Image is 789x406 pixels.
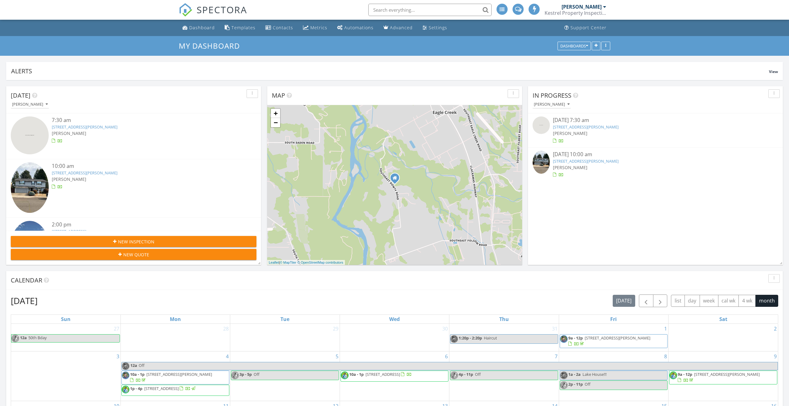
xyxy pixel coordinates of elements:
a: Metrics [300,22,330,34]
a: Support Center [562,22,609,34]
span: Lake House!!! [583,371,607,377]
span: [PERSON_NAME] [52,130,86,136]
td: Go to July 29, 2025 [230,324,340,351]
span: 1:20p - 2:20p [459,335,482,341]
span: [DATE] [11,91,31,99]
span: 12a [20,335,27,342]
div: Alerts [11,67,769,75]
div: [PERSON_NAME] [12,102,48,107]
a: [DATE] 10:00 am [STREET_ADDRESS][PERSON_NAME] [PERSON_NAME] [533,151,778,178]
a: 10a - 1p [STREET_ADDRESS][PERSON_NAME] [130,371,212,383]
button: [DATE] [613,295,635,307]
span: New Quote [123,251,149,258]
a: 9a - 12p [STREET_ADDRESS][PERSON_NAME] [568,335,650,347]
span: In Progress [533,91,571,99]
td: Go to August 1, 2025 [559,324,668,351]
button: Dashboards [558,42,591,50]
a: My Dashboard [179,41,245,51]
span: SPECTORA [197,3,247,16]
td: Go to July 30, 2025 [340,324,449,351]
span: View [769,69,778,74]
span: 1p - 4p [130,386,142,391]
img: 9330932%2Fcover_photos%2FXsRE2jBw5rnHYS8dogYO%2Fsmall.jpg [11,221,49,271]
td: Go to August 2, 2025 [668,324,778,351]
a: Go to August 1, 2025 [663,324,668,334]
button: day [685,295,700,307]
a: 2:00 pm [STREET_ADDRESS] [PERSON_NAME] [11,221,256,273]
div: Templates [231,25,256,30]
button: [PERSON_NAME] [533,100,571,109]
div: [PERSON_NAME] [534,102,570,107]
a: Go to August 5, 2025 [334,351,340,361]
a: Go to August 7, 2025 [554,351,559,361]
a: Go to August 4, 2025 [225,351,230,361]
img: evan_kestrel_profile_pic2.jpg [450,371,458,379]
img: evan_kestrel_profile_pic2.jpg [341,371,349,379]
a: 10a - 1p [STREET_ADDRESS] [341,371,448,382]
span: 1a - 2a [568,371,581,377]
img: 50c1566a69034aaaa35d0b34dadff4d9.jpeg [560,371,568,379]
a: © OpenStreetMap contributors [297,261,343,264]
a: [STREET_ADDRESS][PERSON_NAME] [553,124,619,130]
a: [STREET_ADDRESS][PERSON_NAME] [52,170,117,176]
a: Go to July 29, 2025 [332,324,340,334]
img: 50c1566a69034aaaa35d0b34dadff4d9.jpeg [560,335,568,343]
div: [PERSON_NAME] [562,4,602,10]
td: Go to July 31, 2025 [449,324,559,351]
a: 10:00 am [STREET_ADDRESS][PERSON_NAME] [PERSON_NAME] [11,162,256,214]
a: 1p - 4p [STREET_ADDRESS] [130,386,196,391]
a: Zoom out [271,118,280,127]
a: Friday [609,315,618,323]
input: Search everything... [368,4,492,16]
a: Zoom in [271,109,280,118]
button: Previous month [639,294,653,307]
img: 50c1566a69034aaaa35d0b34dadff4d9.jpeg [450,335,458,343]
a: 7:30 am [STREET_ADDRESS][PERSON_NAME] [PERSON_NAME] [11,116,256,156]
a: Contacts [263,22,296,34]
span: Off [475,371,481,377]
button: New Inspection [11,236,256,247]
img: 9357476%2Fcover_photos%2FD7Jtzhr2eBVFRKawjjPW%2Fsmall.jpg [533,151,550,174]
a: Templates [222,22,258,34]
td: Go to August 6, 2025 [340,351,449,401]
a: Saturday [718,315,729,323]
div: Contacts [273,25,293,30]
a: Settings [420,22,450,34]
span: [STREET_ADDRESS][PERSON_NAME] [694,371,760,377]
a: 9a - 12p [STREET_ADDRESS][PERSON_NAME] [669,371,777,384]
a: © MapTiler [280,261,296,264]
span: 3p - 5p [239,371,252,377]
a: Go to August 6, 2025 [444,351,449,361]
div: [DATE] 7:30 am [553,116,758,124]
a: Tuesday [279,315,291,323]
a: Advanced [381,22,415,34]
span: Off [139,363,145,368]
h2: [DATE] [11,294,38,307]
div: Dashboard [189,25,215,30]
span: [PERSON_NAME] [52,176,86,182]
span: [STREET_ADDRESS][PERSON_NAME] [585,335,650,341]
a: Go to July 31, 2025 [551,324,559,334]
a: SPECTORA [179,8,247,21]
div: Kestrel Property Inspections LLC [545,10,606,16]
span: [PERSON_NAME] [553,164,587,170]
span: Haircut [484,335,497,341]
td: Go to August 3, 2025 [11,351,121,401]
span: [STREET_ADDRESS] [144,386,179,391]
button: New Quote [11,249,256,260]
span: [PERSON_NAME] [553,130,587,136]
a: 1p - 4p [STREET_ADDRESS] [121,385,229,396]
a: [STREET_ADDRESS] [52,229,86,234]
div: Dashboards [560,44,588,48]
a: Go to July 30, 2025 [441,324,449,334]
a: 9a - 12p [STREET_ADDRESS][PERSON_NAME] [678,371,760,383]
span: 9a - 12p [678,371,692,377]
img: evan_kestrel_profile_pic2.jpg [11,335,19,342]
span: Calendar [11,276,42,284]
td: Go to August 4, 2025 [121,351,230,401]
a: Sunday [60,315,72,323]
td: Go to August 5, 2025 [230,351,340,401]
td: Go to August 8, 2025 [559,351,668,401]
a: Wednesday [388,315,401,323]
img: evan_kestrel_profile_pic2.jpg [231,371,239,379]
